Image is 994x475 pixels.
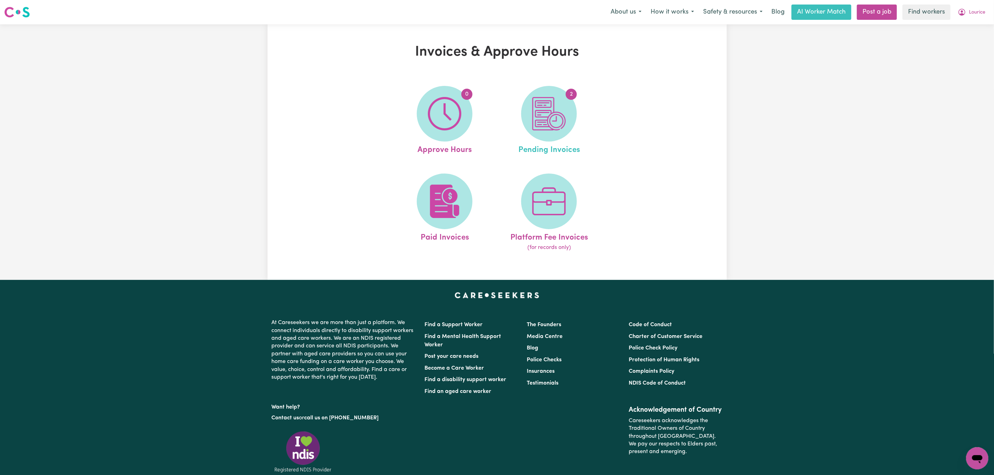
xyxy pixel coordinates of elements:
[629,414,722,459] p: Careseekers acknowledges the Traditional Owners of Country throughout [GEOGRAPHIC_DATA]. We pay o...
[425,377,507,383] a: Find a disability support worker
[4,6,30,18] img: Careseekers logo
[629,357,699,363] a: Protection of Human Rights
[272,415,299,421] a: Contact us
[272,401,416,411] p: Want help?
[272,430,334,474] img: Registered NDIS provider
[418,142,472,156] span: Approve Hours
[902,5,951,20] a: Find workers
[425,354,479,359] a: Post your care needs
[527,357,562,363] a: Police Checks
[629,345,677,351] a: Police Check Policy
[629,369,674,374] a: Complaints Policy
[792,5,851,20] a: AI Worker Match
[304,415,379,421] a: call us on [PHONE_NUMBER]
[527,345,538,351] a: Blog
[527,322,561,328] a: The Founders
[767,5,789,20] a: Blog
[499,86,599,156] a: Pending Invoices
[461,89,472,100] span: 0
[518,142,580,156] span: Pending Invoices
[395,174,495,252] a: Paid Invoices
[566,89,577,100] span: 2
[953,5,990,19] button: My Account
[527,380,558,386] a: Testimonials
[272,316,416,384] p: At Careseekers we are more than just a platform. We connect individuals directly to disability su...
[455,292,539,298] a: Careseekers home page
[425,322,483,328] a: Find a Support Worker
[966,447,988,469] iframe: Button to launch messaging window, conversation in progress
[629,406,722,414] h2: Acknowledgement of Country
[395,86,495,156] a: Approve Hours
[646,5,699,19] button: How it works
[969,9,985,16] span: Lourice
[527,334,563,339] a: Media Centre
[421,229,469,244] span: Paid Invoices
[629,380,686,386] a: NDIS Code of Conduct
[499,174,599,252] a: Platform Fee Invoices(for records only)
[629,334,702,339] a: Charter of Customer Service
[857,5,897,20] a: Post a job
[510,229,588,244] span: Platform Fee Invoices
[629,322,672,328] a: Code of Conduct
[699,5,767,19] button: Safety & resources
[425,389,492,394] a: Find an aged care worker
[527,369,555,374] a: Insurances
[425,365,484,371] a: Become a Care Worker
[425,334,501,348] a: Find a Mental Health Support Worker
[527,243,571,252] span: (for records only)
[348,44,646,61] h1: Invoices & Approve Hours
[4,4,30,20] a: Careseekers logo
[606,5,646,19] button: About us
[272,411,416,425] p: or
